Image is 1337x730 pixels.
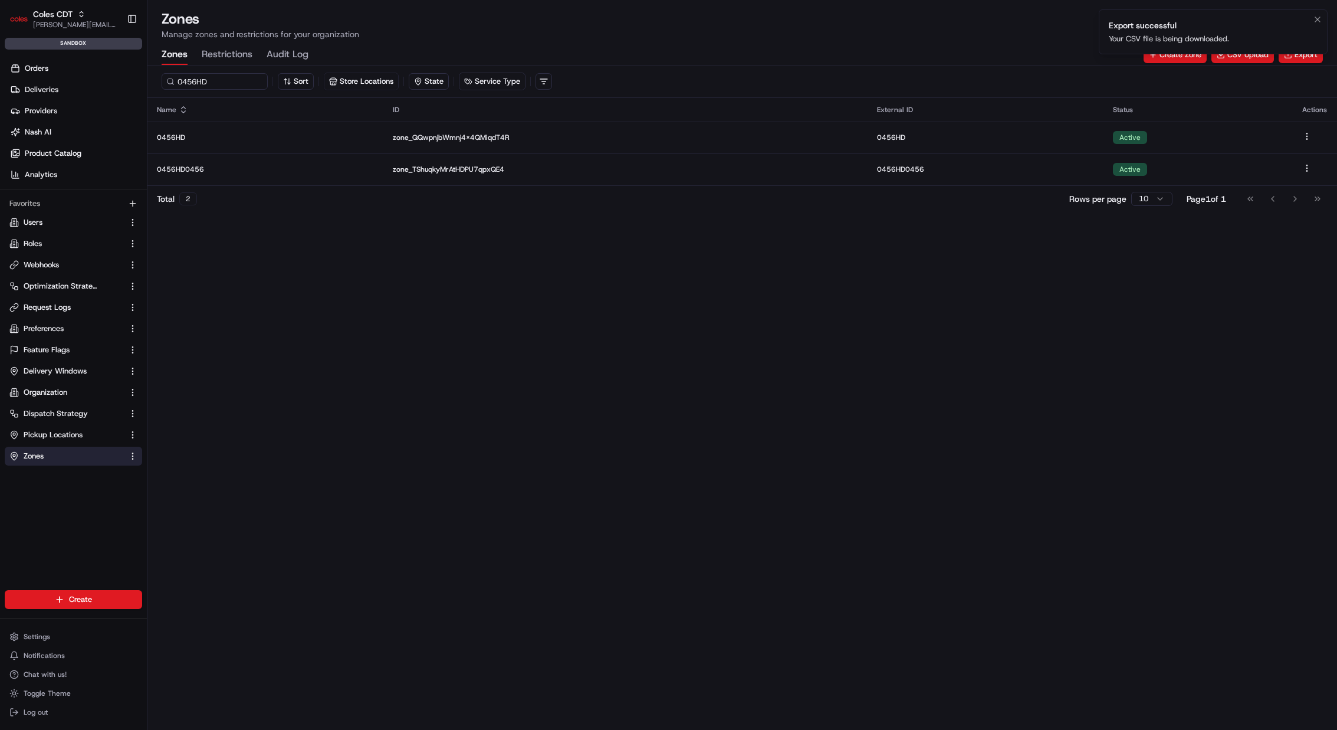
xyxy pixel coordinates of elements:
[24,670,67,679] span: Chat with us!
[202,45,252,65] button: Restrictions
[24,323,64,334] span: Preferences
[324,73,399,90] button: Store Locations
[24,366,87,377] span: Delivery Windows
[25,84,58,95] span: Deliveries
[9,387,123,398] a: Organization
[25,106,57,116] span: Providers
[877,165,1094,174] p: 0456HD0456
[5,194,142,213] div: Favorites
[162,28,1323,40] p: Manage zones and restrictions for your organization
[24,689,71,698] span: Toggle Theme
[5,277,142,296] button: Optimization Strategy
[5,404,142,423] button: Dispatch Strategy
[117,200,143,209] span: Pylon
[12,113,33,134] img: 1736555255976-a54dd68f-1ca7-489b-9aae-adbdc363a1c4
[5,165,147,184] a: Analytics
[24,238,42,249] span: Roles
[9,238,123,249] a: Roles
[157,133,374,142] p: 0456HD
[162,45,188,65] button: Zones
[5,704,142,721] button: Log out
[393,165,858,174] p: zone_TShuqkyMrAtHDPU7qpxQE4
[9,408,123,419] a: Dispatch Strategy
[393,105,858,114] div: ID
[24,651,65,660] span: Notifications
[5,38,142,50] div: sandbox
[1113,131,1147,144] div: Active
[111,171,189,183] span: API Documentation
[25,148,81,159] span: Product Catalog
[9,302,123,313] a: Request Logs
[5,59,147,78] a: Orders
[162,9,1323,28] h1: Zones
[267,45,308,65] button: Audit Log
[179,192,197,205] div: 2
[157,165,374,174] p: 0456HD0456
[31,76,195,89] input: Clear
[162,73,268,90] input: Search for a zone
[877,105,1094,114] div: External ID
[24,345,70,355] span: Feature Flags
[7,166,95,188] a: 📗Knowledge Base
[12,12,35,35] img: Nash
[1069,193,1126,205] p: Rows per page
[12,172,21,182] div: 📗
[1113,163,1147,176] div: Active
[33,20,117,30] button: [PERSON_NAME][EMAIL_ADDRESS][DOMAIN_NAME]
[9,9,28,28] img: Coles CDT
[5,666,142,683] button: Chat with us!
[1302,105,1328,114] div: Actions
[69,594,92,605] span: Create
[24,387,67,398] span: Organization
[24,430,83,440] span: Pickup Locations
[5,102,147,120] a: Providers
[9,260,123,270] a: Webhooks
[201,116,215,130] button: Start new chat
[1113,105,1283,114] div: Status
[5,628,142,645] button: Settings
[100,172,109,182] div: 💻
[324,73,398,90] button: Store Locations
[877,133,1094,142] p: 0456HD
[5,590,142,609] button: Create
[5,298,142,317] button: Request Logs
[24,708,48,717] span: Log out
[40,125,149,134] div: We're available if you need us!
[1109,34,1229,44] div: Your CSV file is being downloaded.
[24,632,50,641] span: Settings
[24,302,71,313] span: Request Logs
[1187,193,1226,205] div: Page 1 of 1
[1109,19,1229,31] div: Export successful
[5,647,142,664] button: Notifications
[5,319,142,338] button: Preferences
[83,199,143,209] a: Powered byPylon
[24,217,42,228] span: Users
[5,685,142,702] button: Toggle Theme
[5,256,142,274] button: Webhooks
[459,73,525,90] button: Service Type
[5,123,147,142] a: Nash AI
[157,192,197,205] div: Total
[9,217,123,228] a: Users
[40,113,193,125] div: Start new chat
[409,73,449,90] button: State
[393,133,858,142] p: zone_QQwpnjbWmnj4x4QMiqdT4R
[12,47,215,66] p: Welcome 👋
[9,323,123,334] a: Preferences
[5,425,142,444] button: Pickup Locations
[5,144,147,163] a: Product Catalog
[33,8,73,20] button: Coles CDT
[5,362,142,381] button: Delivery Windows
[25,127,51,138] span: Nash AI
[5,383,142,402] button: Organization
[9,345,123,355] a: Feature Flags
[95,166,194,188] a: 💻API Documentation
[5,80,147,99] a: Deliveries
[25,169,57,180] span: Analytics
[157,105,374,114] div: Name
[5,234,142,253] button: Roles
[278,73,314,90] button: Sort
[5,5,122,33] button: Coles CDTColes CDT[PERSON_NAME][EMAIL_ADDRESS][DOMAIN_NAME]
